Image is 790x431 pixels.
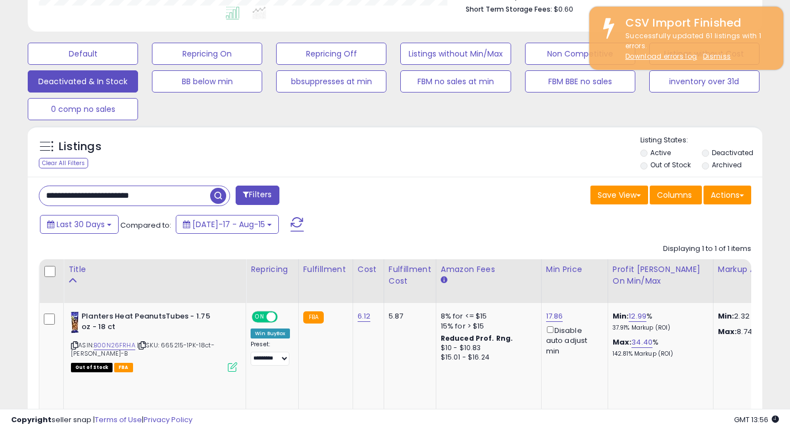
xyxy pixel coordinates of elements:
div: % [613,311,705,332]
span: [DATE]-17 - Aug-15 [192,219,265,230]
button: Repricing Off [276,43,386,65]
div: 15% for > $15 [441,321,533,331]
a: 34.40 [631,337,653,348]
div: seller snap | | [11,415,192,425]
button: inventory over 31d [649,70,760,93]
div: Win BuyBox [251,329,290,338]
strong: Copyright [11,414,52,425]
button: [DATE]-17 - Aug-15 [176,215,279,234]
strong: Max: [718,326,737,337]
span: Columns [657,189,692,201]
div: 5.87 [389,311,427,321]
button: Columns [650,186,702,204]
th: The percentage added to the cost of goods (COGS) that forms the calculator for Min & Max prices. [608,259,713,303]
small: Amazon Fees. [441,275,447,285]
span: Compared to: [120,220,171,230]
div: Fulfillment [303,264,348,275]
span: FBA [114,363,133,372]
button: bbsuppresses at min [276,70,386,93]
strong: Min: [718,311,735,321]
span: ON [253,312,267,322]
button: Save View [590,186,648,204]
div: Displaying 1 to 1 of 1 items [663,244,751,254]
label: Archived [712,160,742,170]
p: Listing States: [640,135,762,146]
div: Clear All Filters [39,158,88,168]
div: Profit [PERSON_NAME] on Min/Max [613,264,709,287]
span: Last 30 Days [57,219,105,230]
div: Preset: [251,341,290,366]
div: ASIN: [71,311,237,371]
a: 12.99 [629,311,646,322]
button: Actions [704,186,751,204]
h5: Listings [59,139,101,155]
div: CSV Import Finished [617,15,775,31]
b: Reduced Prof. Rng. [441,333,513,343]
button: FBM BBE no sales [525,70,635,93]
u: Dismiss [703,52,731,61]
div: Cost [358,264,379,275]
button: BB below min [152,70,262,93]
b: Max: [613,337,632,347]
button: 0 comp no sales [28,98,138,120]
b: Planters Heat PeanutsTubes - 1.75 oz - 18 ct [81,311,216,335]
button: FBM no sales at min [400,70,511,93]
button: Repricing On [152,43,262,65]
b: Short Term Storage Fees: [466,4,552,14]
a: 6.12 [358,311,371,322]
div: 8% for <= $15 [441,311,533,321]
div: Fulfillment Cost [389,264,431,287]
span: 2025-09-15 13:56 GMT [734,414,779,425]
div: $10 - $10.83 [441,343,533,353]
div: Successfully updated 61 listings with 1 errors. [617,31,775,62]
label: Deactivated [712,148,753,157]
div: Disable auto adjust min [546,324,599,356]
button: Deactivated & In Stock [28,70,138,93]
div: Repricing [251,264,294,275]
label: Out of Stock [650,160,691,170]
a: 17.86 [546,311,563,322]
div: Min Price [546,264,603,275]
a: Terms of Use [95,414,142,425]
span: All listings that are currently out of stock and unavailable for purchase on Amazon [71,363,113,372]
span: | SKU: 665215-1PK-18ct-[PERSON_NAME]-B [71,341,215,357]
button: Default [28,43,138,65]
button: Listings without Min/Max [400,43,511,65]
span: OFF [276,312,294,322]
label: Active [650,148,671,157]
div: % [613,337,705,358]
img: 41FM2WQPxOL._SL40_.jpg [71,311,79,333]
div: $15.01 - $16.24 [441,353,533,362]
button: Filters [236,186,279,205]
button: Non Competitive [525,43,635,65]
div: Title [68,264,241,275]
b: Min: [613,311,629,321]
span: $0.60 [554,4,573,14]
small: FBA [303,311,324,324]
button: Last 30 Days [40,215,119,234]
a: B00N26FRHA [94,341,135,350]
p: 37.91% Markup (ROI) [613,324,705,332]
a: Download errors log [625,52,697,61]
p: 142.81% Markup (ROI) [613,350,705,358]
div: Amazon Fees [441,264,537,275]
a: Privacy Policy [144,414,192,425]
